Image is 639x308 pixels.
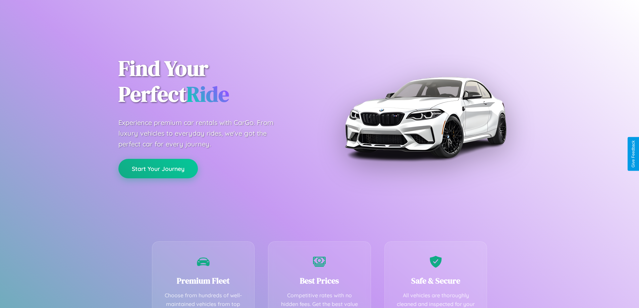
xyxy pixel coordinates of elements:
button: Start Your Journey [118,159,198,178]
span: Ride [187,79,229,109]
h1: Find Your Perfect [118,56,310,107]
h3: Best Prices [278,275,361,286]
p: Experience premium car rentals with CarGo. From luxury vehicles to everyday rides, we've got the ... [118,117,286,149]
div: Give Feedback [631,140,636,168]
h3: Premium Fleet [162,275,245,286]
h3: Safe & Secure [395,275,477,286]
img: Premium BMW car rental vehicle [341,34,509,201]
